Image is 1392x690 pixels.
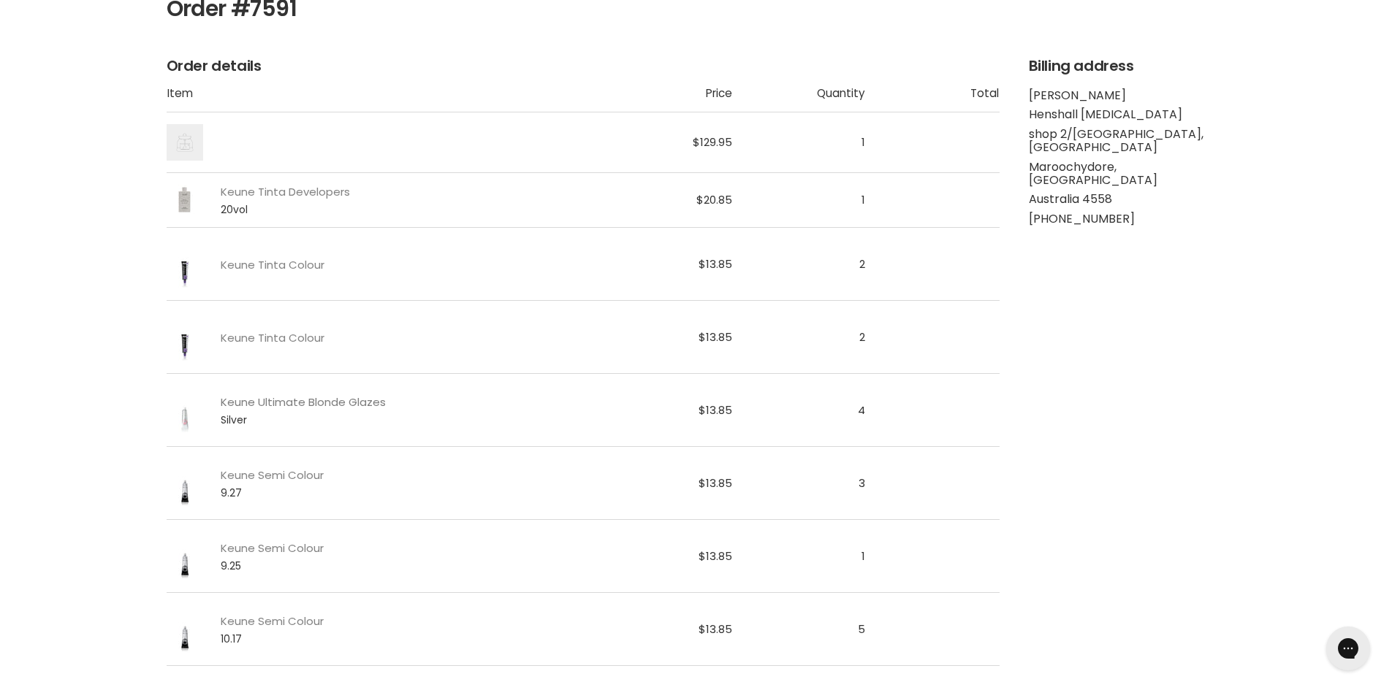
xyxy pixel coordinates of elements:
[167,239,203,288] img: Keune Tinta Colour
[221,414,419,426] span: Silver
[221,615,324,627] a: Keune Semi Colour
[699,329,732,345] span: $13.85
[1029,128,1226,155] li: shop 2/[GEOGRAPHIC_DATA], [GEOGRAPHIC_DATA]
[599,86,732,112] th: Price
[699,548,732,564] span: $13.85
[167,58,1000,74] h2: Order details
[221,542,324,554] a: Keune Semi Colour
[733,447,866,520] td: 3
[167,86,600,112] th: Item
[699,621,732,637] span: $13.85
[167,185,203,215] img: Keune Tinta Developers - 20vol
[1029,89,1226,102] li: [PERSON_NAME]
[1029,212,1226,226] li: [PHONE_NUMBER]
[167,605,203,653] img: Keune Semi Colour - 10.17
[1029,193,1226,206] li: Australia 4558
[699,402,732,418] span: $13.85
[1319,621,1377,675] iframe: Gorgias live chat messenger
[1029,108,1226,121] li: Henshall [MEDICAL_DATA]
[693,134,732,150] span: $129.95
[866,86,999,112] th: Total
[221,560,419,572] span: 9.25
[221,396,386,408] a: Keune Ultimate Blonde Glazes
[221,204,419,215] span: 20vol
[221,469,324,481] a: Keune Semi Colour
[733,86,866,112] th: Quantity
[221,331,324,344] a: Keune Tinta Colour
[733,593,866,666] td: 5
[167,532,203,580] img: Keune Semi Colour - 9.25
[167,459,203,507] img: Keune Semi Colour - 9.27
[221,633,419,645] span: 10.17
[167,313,203,361] img: Keune Tinta Colour
[733,301,866,374] td: 2
[221,258,324,271] a: Keune Tinta Colour
[696,192,732,207] span: $20.85
[733,520,866,593] td: 1
[167,386,203,434] img: Keune Ultimate Blonde Glazes - Silver
[221,185,350,198] a: Keune Tinta Developers
[699,475,732,491] span: $13.85
[699,256,732,272] span: $13.85
[221,487,419,499] span: 9.27
[733,374,866,447] td: 4
[733,172,866,228] td: 1
[1029,58,1226,74] h2: Billing address
[733,228,866,301] td: 2
[733,112,866,172] td: 1
[1029,161,1226,188] li: Maroochydore, [GEOGRAPHIC_DATA]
